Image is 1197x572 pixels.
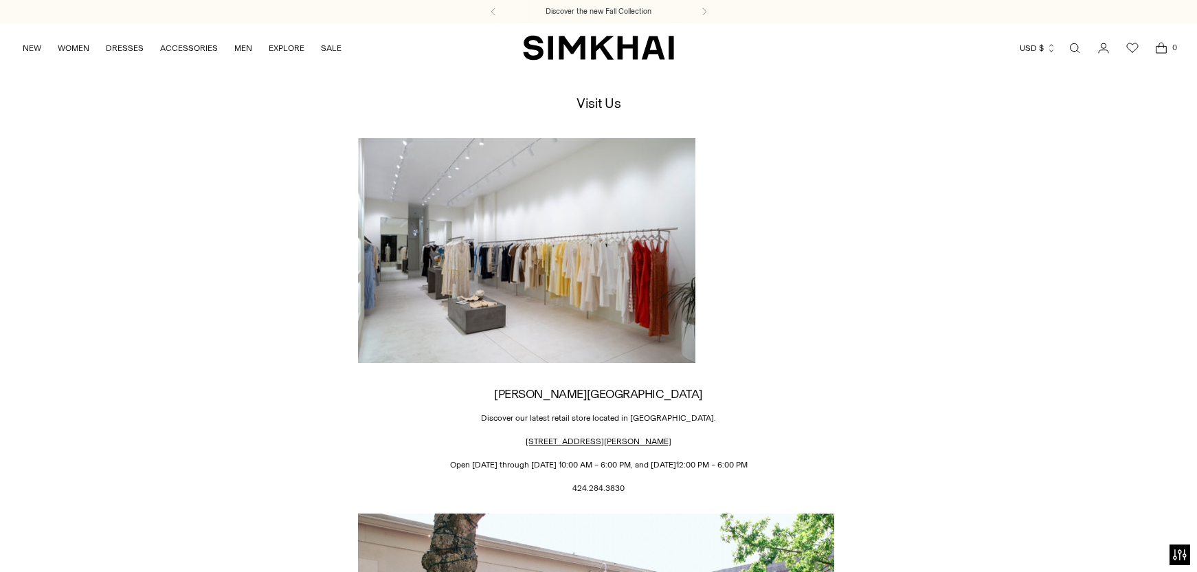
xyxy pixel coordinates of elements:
a: Go to the account page [1090,34,1117,62]
span: 12:00 PM – 6:00 PM [676,460,748,470]
a: Discover the new Fall Collection [546,6,651,17]
a: ACCESSORIES [160,33,218,63]
h2: [PERSON_NAME][GEOGRAPHIC_DATA] [358,387,839,400]
button: USD $ [1020,33,1056,63]
a: NEW [23,33,41,63]
a: EXPLORE [269,33,304,63]
p: Open [DATE] through [DATE] 10:00 AM – 6:00 PM, and [DATE] [358,459,839,471]
a: Open cart modal [1148,34,1175,62]
span: 0 [1168,41,1181,54]
p: Discover our latest retail store located in [GEOGRAPHIC_DATA]. [358,412,839,424]
h1: Visit Us [577,96,620,111]
a: [STREET_ADDRESS][PERSON_NAME] [526,437,671,446]
a: SALE [321,33,342,63]
a: Wishlist [1119,34,1146,62]
a: SIMKHAI [523,34,674,61]
a: DRESSES [106,33,144,63]
p: 424.284.3830 [358,482,839,494]
a: MEN [234,33,252,63]
a: Open search modal [1061,34,1088,62]
a: WOMEN [58,33,89,63]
